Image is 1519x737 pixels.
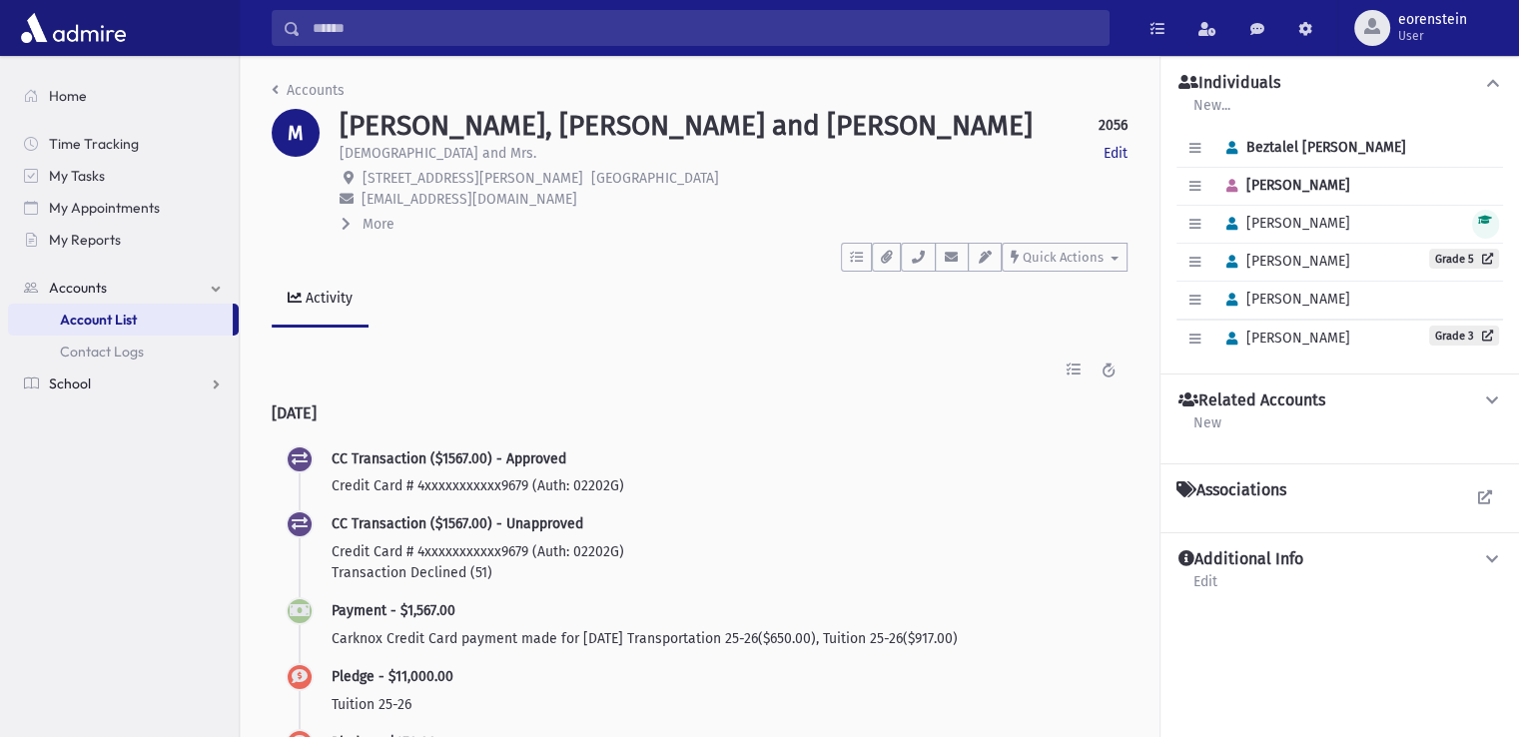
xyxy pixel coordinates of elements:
[362,191,577,208] span: [EMAIL_ADDRESS][DOMAIN_NAME]
[1192,411,1222,447] a: New
[8,336,239,368] a: Contact Logs
[332,602,455,619] span: Payment - $1,567.00
[49,199,160,217] span: My Appointments
[340,109,1033,143] h1: [PERSON_NAME], [PERSON_NAME] and [PERSON_NAME]
[16,8,131,48] img: AdmirePro
[363,170,583,187] span: [STREET_ADDRESS][PERSON_NAME]
[302,290,353,307] div: Activity
[272,109,320,157] div: M
[49,87,87,105] span: Home
[8,272,239,304] a: Accounts
[332,515,583,532] span: CC Transaction ($1567.00) - Unapproved
[8,192,239,224] a: My Appointments
[340,143,536,164] p: [DEMOGRAPHIC_DATA] and Mrs.
[272,272,369,328] a: Activity
[49,231,121,249] span: My Reports
[301,10,1109,46] input: Search
[1002,243,1128,272] button: Quick Actions
[1398,28,1467,44] span: User
[332,668,453,685] span: Pledge - $11,000.00
[1104,143,1128,164] a: Edit
[1217,215,1350,232] span: [PERSON_NAME]
[332,450,566,467] span: CC Transaction ($1567.00) - Approved
[1178,549,1303,570] h4: Additional Info
[363,216,394,233] span: More
[1217,177,1350,194] span: [PERSON_NAME]
[60,343,144,361] span: Contact Logs
[1192,570,1218,606] a: Edit
[49,135,139,153] span: Time Tracking
[272,82,345,99] a: Accounts
[1217,330,1350,347] span: [PERSON_NAME]
[1429,249,1499,269] a: Grade 5
[1176,73,1503,94] button: Individuals
[49,374,91,392] span: School
[1429,326,1499,346] a: Grade 3
[1217,139,1406,156] span: Beztalel [PERSON_NAME]
[8,304,233,336] a: Account List
[1217,253,1350,270] span: [PERSON_NAME]
[272,80,345,109] nav: breadcrumb
[340,214,396,235] button: More
[60,311,137,329] span: Account List
[1099,115,1128,136] strong: 2056
[8,80,239,112] a: Home
[49,167,105,185] span: My Tasks
[1178,73,1280,94] h4: Individuals
[332,628,1112,649] p: Carknox Credit Card payment made for [DATE] Transportation 25-26($650.00), Tuition 25-26($917.00)
[1178,390,1325,411] h4: Related Accounts
[49,279,107,297] span: Accounts
[8,160,239,192] a: My Tasks
[1217,291,1350,308] span: [PERSON_NAME]
[1176,480,1286,500] h4: Associations
[591,170,719,187] span: [GEOGRAPHIC_DATA]
[272,387,1128,438] h2: [DATE]
[1192,94,1231,130] a: New...
[332,541,1112,562] p: Credit Card # 4xxxxxxxxxxx9679 (Auth: 02202G)
[1398,12,1467,28] span: eorenstein
[1176,390,1503,411] button: Related Accounts
[1023,250,1104,265] span: Quick Actions
[332,475,1112,496] p: Credit Card # 4xxxxxxxxxxx9679 (Auth: 02202G)
[8,368,239,399] a: School
[332,694,1112,715] p: Tuition 25-26
[332,562,1112,583] p: Transaction Declined (51)
[1176,549,1503,570] button: Additional Info
[8,224,239,256] a: My Reports
[8,128,239,160] a: Time Tracking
